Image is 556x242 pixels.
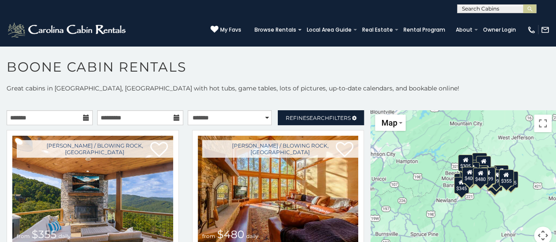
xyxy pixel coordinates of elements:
a: Local Area Guide [302,24,356,36]
img: White-1-2.png [7,21,128,39]
span: $355 [32,228,57,241]
div: $480 [473,167,488,184]
div: $299 [489,170,504,186]
a: About [451,24,477,36]
a: [PERSON_NAME] / Blowing Rock, [GEOGRAPHIC_DATA] [17,140,173,158]
a: Rental Program [399,24,450,36]
div: $400 [462,167,477,184]
span: Map [381,118,397,127]
div: $930 [494,165,509,182]
div: $299 [480,167,495,184]
a: RefineSearchFilters [278,110,364,125]
span: daily [246,233,258,239]
span: Refine Filters [286,115,351,121]
a: Real Estate [358,24,397,36]
div: $395 [473,165,488,182]
button: Toggle fullscreen view [534,115,552,132]
img: phone-regular-white.png [527,25,536,34]
a: My Favs [211,25,241,34]
div: $355 [499,169,514,186]
div: $345 [454,177,469,194]
a: [PERSON_NAME] / Blowing Rock, [GEOGRAPHIC_DATA] [202,140,359,158]
div: $315 [473,168,488,184]
span: My Favs [220,26,241,34]
div: $695 [481,168,496,184]
span: Search [306,115,329,121]
div: $355 [504,171,519,188]
a: Browse Rentals [250,24,301,36]
button: Change map style [375,115,406,131]
span: from [202,233,215,239]
div: $320 [472,152,487,169]
div: $250 [476,156,491,173]
div: $350 [487,174,502,191]
div: $305 [458,154,473,171]
span: daily [58,233,71,239]
a: Owner Login [479,24,520,36]
span: from [17,233,30,239]
img: mail-regular-white.png [541,25,549,34]
span: $480 [217,228,244,241]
